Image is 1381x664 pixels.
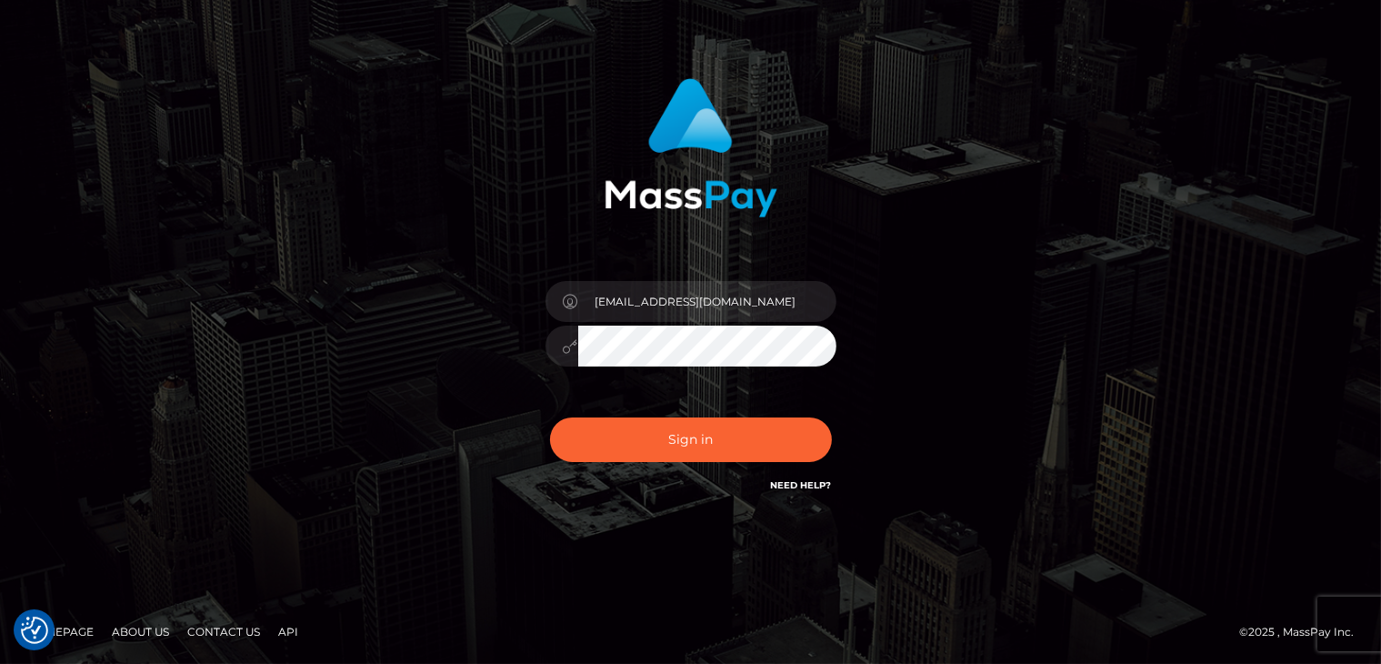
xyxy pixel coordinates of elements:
a: API [271,618,305,646]
a: Need Help? [771,479,832,491]
a: Homepage [20,618,101,646]
button: Consent Preferences [21,617,48,644]
div: © 2025 , MassPay Inc. [1239,622,1367,642]
a: Contact Us [180,618,267,646]
img: Revisit consent button [21,617,48,644]
a: About Us [105,618,176,646]
input: Username... [578,281,836,322]
img: MassPay Login [605,78,777,217]
button: Sign in [550,418,832,462]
